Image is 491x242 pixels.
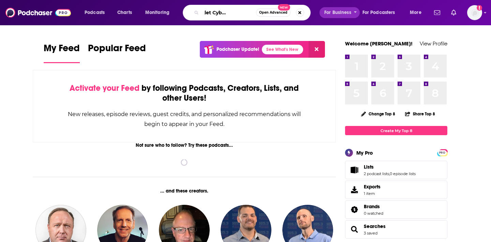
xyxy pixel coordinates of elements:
a: Create My Top 8 [345,126,447,135]
div: by following Podcasts, Creators, Lists, and other Users! [67,83,301,103]
a: Lists [364,164,416,170]
a: Exports [345,181,447,199]
a: 2 podcast lists [364,171,389,176]
span: More [410,8,421,17]
span: Exports [364,184,381,190]
input: Search podcasts, credits, & more... [202,7,256,18]
button: open menu [405,7,430,18]
a: Show notifications dropdown [448,7,459,18]
a: Charts [113,7,136,18]
a: See What's New [262,45,303,54]
span: Brands [345,200,447,219]
a: Brands [347,205,361,214]
div: New releases, episode reviews, guest credits, and personalized recommendations will begin to appe... [67,109,301,129]
span: Exports [347,185,361,195]
span: Popular Feed [88,42,146,58]
div: My Pro [356,150,373,156]
div: ... and these creators. [33,188,336,194]
a: Searches [347,225,361,234]
span: Lists [364,164,374,170]
span: Logged in as Marketing09 [467,5,482,20]
span: Activate your Feed [70,83,139,93]
span: Searches [345,220,447,239]
button: open menu [80,7,114,18]
span: Podcasts [85,8,105,17]
button: Show profile menu [467,5,482,20]
a: Brands [364,203,383,210]
svg: Add a profile image [477,5,482,11]
span: Lists [345,161,447,179]
button: Change Top 8 [357,110,399,118]
div: Not sure who to follow? Try these podcasts... [33,142,336,148]
span: For Business [324,8,351,17]
button: open menu [319,7,360,18]
a: 0 episode lists [390,171,416,176]
a: Searches [364,223,386,229]
img: User Profile [467,5,482,20]
img: Podchaser - Follow, Share and Rate Podcasts [5,6,71,19]
span: Charts [117,8,132,17]
button: open menu [140,7,178,18]
span: My Feed [44,42,80,58]
a: Show notifications dropdown [431,7,443,18]
a: 3 saved [364,231,377,236]
span: For Podcasters [362,8,395,17]
button: Share Top 8 [405,107,435,120]
a: 0 watched [364,211,383,216]
a: Popular Feed [88,42,146,63]
a: Welcome [PERSON_NAME]! [345,40,413,47]
span: , [389,171,390,176]
a: Lists [347,165,361,175]
span: Brands [364,203,380,210]
a: My Feed [44,42,80,63]
span: Monitoring [145,8,169,17]
span: Open Advanced [259,11,287,14]
button: open menu [358,7,405,18]
p: Podchaser Update! [217,46,259,52]
a: PRO [438,150,446,155]
a: View Profile [420,40,447,47]
span: New [278,4,290,11]
button: Open AdvancedNew [256,9,291,17]
span: 1 item [364,191,381,196]
div: Search podcasts, credits, & more... [189,5,317,20]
